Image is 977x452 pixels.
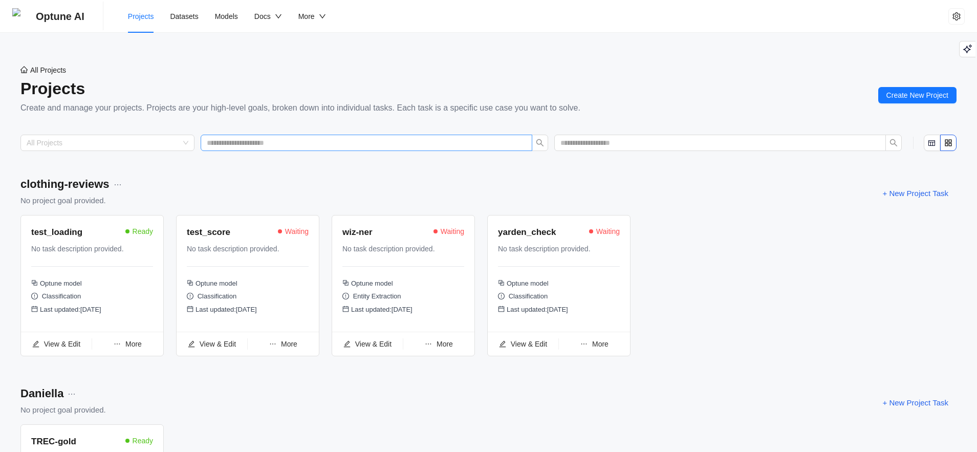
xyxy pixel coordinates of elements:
div: test_loading [31,226,82,240]
div: Create and manage your projects. Projects are your high-level goals, broken down into individual ... [20,101,580,114]
span: setting [952,12,961,20]
div: Projects [20,76,580,101]
span: search [889,139,898,147]
span: exclamation-circle [187,293,193,299]
span: View & Edit [44,340,80,348]
span: Last updated: [DATE] [196,306,257,313]
span: View & Edit [200,340,236,348]
span: More [592,340,609,348]
div: yarden_check [498,226,556,240]
span: exclamation-circle [342,293,349,299]
div: No project goal provided. [20,195,126,207]
span: calendar [31,306,38,312]
div: No task description provided. [187,243,299,254]
button: + New Project Task [874,185,957,201]
span: Models [215,12,238,20]
span: ellipsis [425,340,432,348]
span: Create New Project [886,90,948,101]
span: edit [499,340,506,348]
span: ellipsis [580,340,588,348]
div: Entity Extraction [342,291,464,305]
span: Waiting [285,226,309,237]
span: Ready [133,226,153,237]
span: more [68,390,76,398]
div: No task description provided. [31,243,144,254]
span: All Projects [30,64,66,76]
span: Last updated: [DATE] [351,306,412,313]
span: Projects [128,12,154,20]
div: Optune model [342,278,464,292]
span: Ready [133,435,153,446]
span: block [342,279,349,286]
span: edit [32,340,39,348]
span: exclamation-circle [498,293,505,299]
div: Classification [498,291,620,305]
span: View & Edit [355,340,392,348]
img: Optune [12,8,29,25]
div: No project goal provided. [20,404,106,416]
span: Waiting [441,226,464,237]
span: more [114,181,122,189]
span: exclamation-circle [31,293,38,299]
div: Optune model [498,278,620,292]
div: test_score [187,226,230,240]
div: clothing-reviews [20,176,110,193]
span: edit [188,340,195,348]
span: block [187,279,193,286]
span: home [20,66,28,73]
span: calendar [187,306,193,312]
span: Waiting [596,226,620,237]
span: Datasets [170,12,198,20]
div: Classification [187,291,309,305]
span: ellipsis [114,340,121,348]
span: block [31,279,38,286]
span: + New Project Task [882,397,948,409]
span: More [125,340,142,348]
div: No task description provided. [342,243,455,254]
span: More [437,340,453,348]
div: Daniella [20,385,63,403]
button: Playground [959,41,975,57]
div: TREC-gold [31,435,76,449]
span: Last updated: [DATE] [40,306,101,313]
span: edit [343,340,351,348]
span: calendar [498,306,505,312]
div: wiz-ner [342,226,373,240]
button: + New Project Task [874,394,957,411]
span: More [281,340,297,348]
button: Create New Project [878,87,957,103]
span: ellipsis [269,340,276,348]
span: block [498,279,505,286]
div: No task description provided. [498,243,611,254]
span: appstore [944,139,952,147]
span: + New Project Task [882,187,948,200]
div: Optune model [187,278,309,292]
span: Last updated: [DATE] [507,306,568,313]
span: View & Edit [511,340,547,348]
div: Optune model [31,278,153,292]
div: Classification [31,291,153,305]
span: search [536,139,544,147]
span: calendar [342,306,349,312]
